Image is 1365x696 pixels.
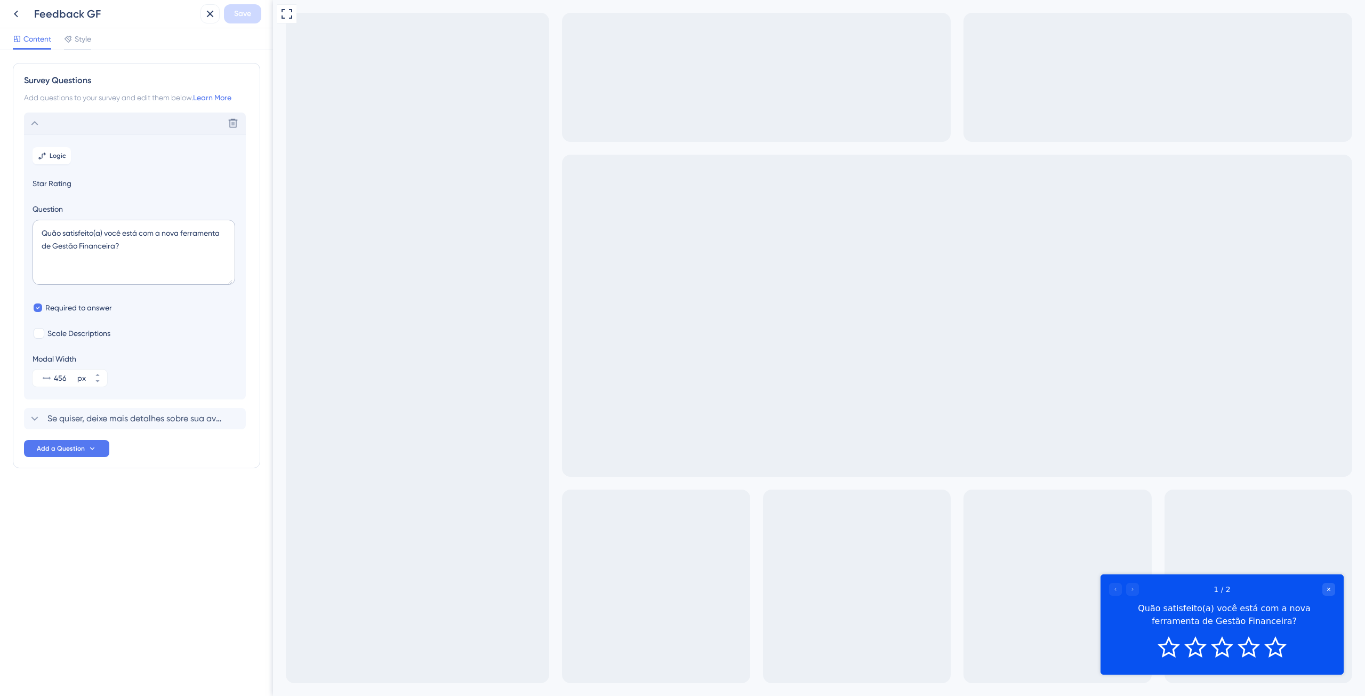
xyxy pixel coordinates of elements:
[50,151,66,160] span: Logic
[33,177,237,190] span: Star Rating
[47,412,223,425] span: Se quiser, deixe mais detalhes sobre sua avaliação:
[37,444,85,453] span: Add a Question
[33,147,71,164] button: Logic
[23,33,51,45] span: Content
[24,440,109,457] button: Add a Question
[88,378,107,387] button: px
[24,91,249,104] div: Add questions to your survey and edit them below.
[224,4,261,23] button: Save
[75,33,91,45] span: Style
[33,203,237,215] label: Question
[77,372,86,385] div: px
[54,372,75,385] input: px
[234,7,251,20] span: Save
[193,93,231,102] a: Learn More
[33,353,107,365] div: Modal Width
[88,370,107,378] button: px
[45,301,112,314] span: Required to answer
[34,6,196,21] div: Feedback GF
[33,220,235,285] textarea: Quão satisfeito(a) você está com a nova ferramenta de Gestão Financeira?
[828,574,1071,675] iframe: UserGuiding Survey
[47,327,110,340] span: Scale Descriptions
[24,74,249,87] div: Survey Questions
